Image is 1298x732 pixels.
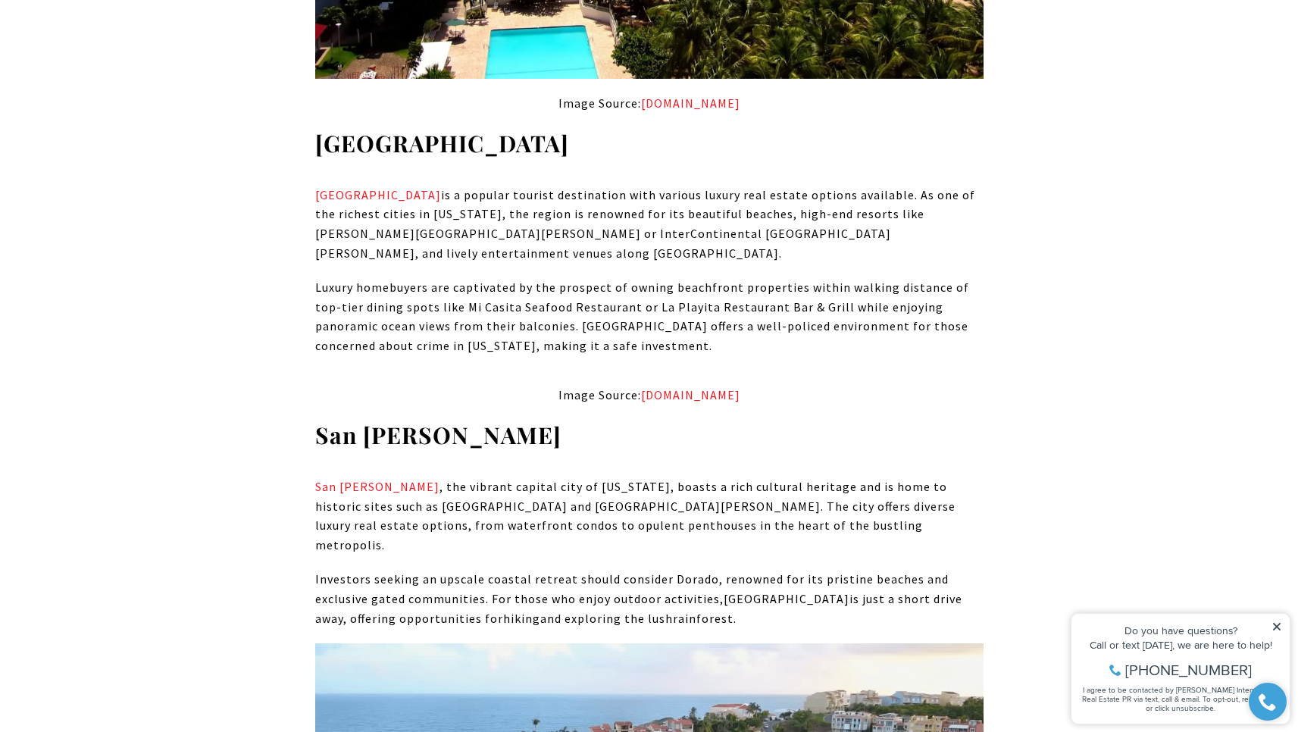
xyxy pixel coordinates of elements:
span: , the vibrant capital city of [US_STATE], boasts a rich cultural heritage and is home to historic... [315,479,956,552]
span: rainforest [673,611,733,626]
span: Image Source: [558,95,740,111]
strong: [GEOGRAPHIC_DATA] [315,128,569,158]
span: [GEOGRAPHIC_DATA] [724,591,849,606]
span: is a popular tourist destination with various luxury real estate options available. As one of the... [315,187,975,261]
a: San Juan - open in a new tab [315,479,439,494]
strong: San [PERSON_NAME] [315,420,561,450]
a: Isla Verde - open in a new tab [315,187,441,202]
span: [PHONE_NUMBER] [62,71,189,86]
span: Image Source: [558,387,740,402]
div: Call or text [DATE], we are here to help! [16,48,219,59]
div: Do you have questions? [16,34,219,45]
span: [GEOGRAPHIC_DATA] [315,187,441,202]
span: , making it a safe investment. [536,338,712,353]
a: christiesrealestatepr.com - open in a new tab [641,387,740,402]
span: San [PERSON_NAME] [315,479,439,494]
a: christiesrealestatepr.com - open in a new tab [641,95,740,111]
span: Investors seeking an upscale coastal retreat should consider Dorado, renowned for its pristine be... [315,571,962,625]
span: I agree to be contacted by [PERSON_NAME] International Real Estate PR via text, call & email. To ... [19,93,216,122]
span: hiking [503,611,540,626]
p: Luxury homebuyers are captivated by the prospect of owning beachfront properties within walking d... [315,278,984,355]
